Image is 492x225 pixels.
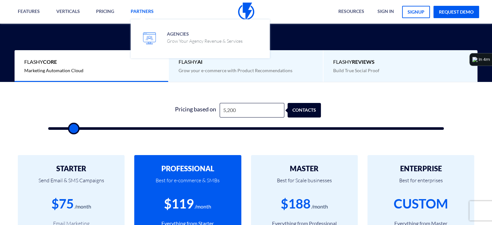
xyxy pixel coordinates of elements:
span: Flashy [179,58,313,66]
b: AI [197,59,202,65]
h2: STARTER [27,165,115,173]
span: Marketing Automation Cloud [24,68,83,73]
div: /month [195,203,211,210]
div: In 4m [479,56,490,63]
div: CUSTOM [394,195,448,213]
div: $188 [281,195,311,213]
a: request demo [433,6,479,18]
div: $119 [164,195,194,213]
h2: ENTERPRISE [377,165,465,173]
h2: PROFESSIONAL [144,165,231,173]
a: AgenciesGrow Your Agency Revenue & Services [136,24,265,53]
span: Flashy [24,58,159,66]
p: Best for e-commerce & SMBs [144,173,231,195]
p: Grow Your Agency Revenue & Services [167,38,243,44]
div: contacts [291,103,324,118]
span: Flashy [333,58,468,66]
h2: MASTER [261,165,348,173]
p: Send Email & SMS Campaigns [27,173,115,195]
b: REVIEWS [352,59,375,65]
img: logo [472,57,477,62]
span: Grow your e-commerce with Product Recommendations [179,68,292,73]
div: $75 [51,195,74,213]
span: Agencies [167,29,243,44]
div: /month [75,203,91,210]
div: /month [312,203,328,210]
p: Best for Scale businesses [261,173,348,195]
a: signup [402,6,430,18]
span: Build True Social Proof [333,68,379,73]
b: Core [43,59,57,65]
div: Pricing based on [171,103,220,118]
p: Best for enterprises [377,173,465,195]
